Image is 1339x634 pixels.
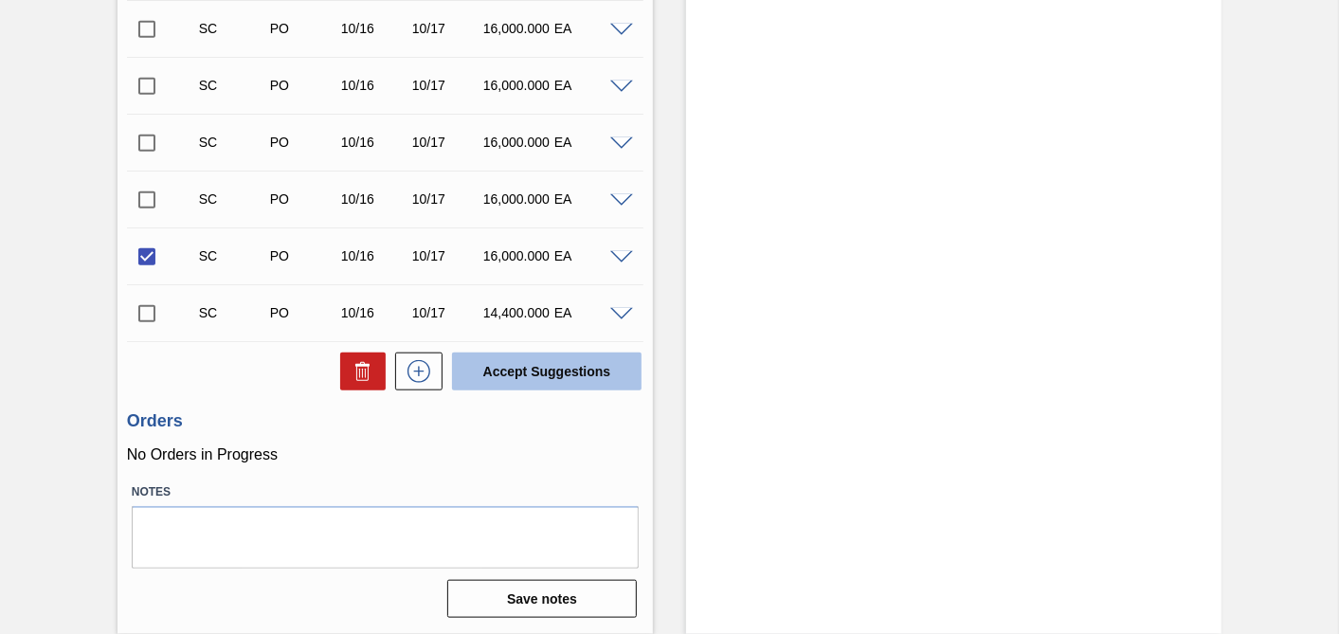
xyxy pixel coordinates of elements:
[407,191,484,207] div: 10/17/2025
[132,479,639,506] label: Notes
[550,21,626,36] div: EA
[550,305,626,320] div: EA
[407,135,484,150] div: 10/17/2025
[336,21,413,36] div: 10/16/2025
[194,248,271,263] div: Suggestion Created
[479,21,555,36] div: 16,000.000
[194,135,271,150] div: Suggestion Created
[194,191,271,207] div: Suggestion Created
[127,446,643,463] p: No Orders in Progress
[479,135,555,150] div: 16,000.000
[194,21,271,36] div: Suggestion Created
[407,78,484,93] div: 10/17/2025
[265,21,342,36] div: Purchase order
[550,135,626,150] div: EA
[386,353,443,390] div: New suggestion
[265,135,342,150] div: Purchase order
[127,411,643,431] h3: Orders
[331,353,386,390] div: Delete Suggestions
[265,305,342,320] div: Purchase order
[407,21,484,36] div: 10/17/2025
[265,78,342,93] div: Purchase order
[452,353,642,390] button: Accept Suggestions
[407,248,484,263] div: 10/17/2025
[265,191,342,207] div: Purchase order
[336,135,413,150] div: 10/16/2025
[336,78,413,93] div: 10/16/2025
[479,191,555,207] div: 16,000.000
[336,248,413,263] div: 10/16/2025
[550,248,626,263] div: EA
[336,305,413,320] div: 10/16/2025
[479,248,555,263] div: 16,000.000
[447,580,637,618] button: Save notes
[550,78,626,93] div: EA
[265,248,342,263] div: Purchase order
[407,305,484,320] div: 10/17/2025
[550,191,626,207] div: EA
[443,351,643,392] div: Accept Suggestions
[336,191,413,207] div: 10/16/2025
[479,78,555,93] div: 16,000.000
[479,305,555,320] div: 14,400.000
[194,305,271,320] div: Suggestion Created
[194,78,271,93] div: Suggestion Created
